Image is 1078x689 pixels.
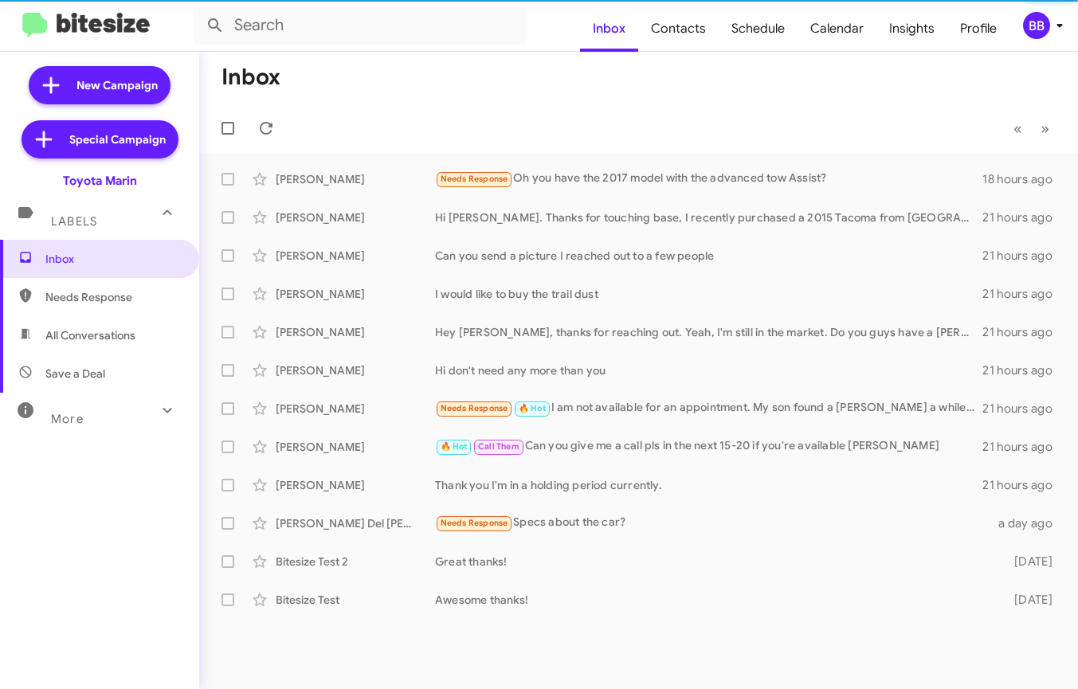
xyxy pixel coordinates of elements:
[1041,119,1049,139] span: »
[719,6,798,52] a: Schedule
[982,477,1065,493] div: 21 hours ago
[1031,112,1059,145] button: Next
[1009,12,1060,39] button: BB
[435,324,982,340] div: Hey [PERSON_NAME], thanks for reaching out. Yeah, I'm still in the market. Do you guys have a [PE...
[982,248,1065,264] div: 21 hours ago
[76,77,158,93] span: New Campaign
[998,554,1065,570] div: [DATE]
[441,403,508,413] span: Needs Response
[798,6,876,52] a: Calendar
[276,592,435,608] div: Bitesize Test
[63,173,137,189] div: Toyota Marin
[435,477,982,493] div: Thank you I'm in a holding period currently.
[435,554,998,570] div: Great thanks!
[982,171,1065,187] div: 18 hours ago
[982,286,1065,302] div: 21 hours ago
[478,441,519,452] span: Call Them
[435,248,982,264] div: Can you send a picture I reached out to a few people
[435,437,982,456] div: Can you give me a call pls in the next 15-20 if you're available [PERSON_NAME]
[1013,119,1022,139] span: «
[441,518,508,528] span: Needs Response
[276,248,435,264] div: [PERSON_NAME]
[51,412,84,426] span: More
[276,477,435,493] div: [PERSON_NAME]
[982,362,1065,378] div: 21 hours ago
[221,65,280,90] h1: Inbox
[276,286,435,302] div: [PERSON_NAME]
[276,554,435,570] div: Bitesize Test 2
[276,171,435,187] div: [PERSON_NAME]
[580,6,638,52] a: Inbox
[998,592,1065,608] div: [DATE]
[435,399,982,417] div: I am not available for an appointment. My son found a [PERSON_NAME] a while ago so not really in ...
[435,286,982,302] div: I would like to buy the trail dust
[45,251,181,267] span: Inbox
[519,403,546,413] span: 🔥 Hot
[982,209,1065,225] div: 21 hours ago
[276,439,435,455] div: [PERSON_NAME]
[435,209,982,225] div: Hi [PERSON_NAME]. Thanks for touching base, I recently purchased a 2015 Tacoma from [GEOGRAPHIC_D...
[998,515,1065,531] div: a day ago
[876,6,947,52] a: Insights
[193,6,527,45] input: Search
[638,6,719,52] a: Contacts
[435,170,982,188] div: Oh you have the 2017 model with the advanced tow Assist?
[276,401,435,417] div: [PERSON_NAME]
[276,324,435,340] div: [PERSON_NAME]
[441,174,508,184] span: Needs Response
[435,592,998,608] div: Awesome thanks!
[982,439,1065,455] div: 21 hours ago
[69,131,166,147] span: Special Campaign
[276,362,435,378] div: [PERSON_NAME]
[1023,12,1050,39] div: BB
[1005,112,1059,145] nav: Page navigation example
[435,514,998,532] div: Specs about the car?
[22,120,178,159] a: Special Campaign
[45,366,105,382] span: Save a Deal
[441,441,468,452] span: 🔥 Hot
[51,214,97,229] span: Labels
[947,6,1009,52] a: Profile
[982,324,1065,340] div: 21 hours ago
[45,289,181,305] span: Needs Response
[276,209,435,225] div: [PERSON_NAME]
[982,401,1065,417] div: 21 hours ago
[276,515,435,531] div: [PERSON_NAME] Del [PERSON_NAME]
[29,66,171,104] a: New Campaign
[1004,112,1032,145] button: Previous
[45,327,135,343] span: All Conversations
[435,362,982,378] div: Hi don't need any more than you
